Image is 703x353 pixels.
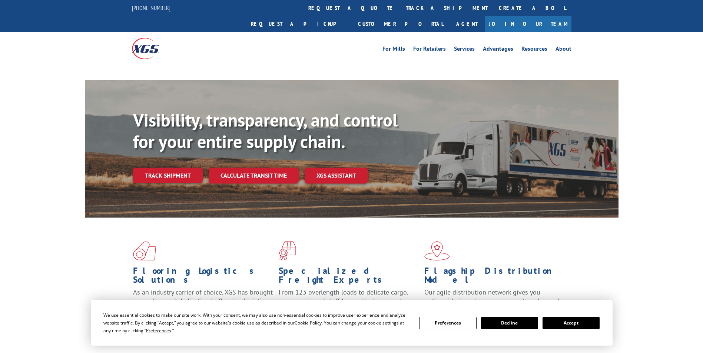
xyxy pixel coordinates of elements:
a: For Mills [382,46,405,54]
a: Customer Portal [352,16,449,32]
a: Advantages [483,46,513,54]
a: For Retailers [413,46,446,54]
div: Cookie Consent Prompt [91,300,613,346]
a: Agent [449,16,485,32]
p: From 123 overlength loads to delicate cargo, our experienced staff knows the best way to move you... [279,288,419,321]
button: Accept [543,317,600,329]
img: xgs-icon-flagship-distribution-model-red [424,241,450,260]
img: xgs-icon-focused-on-flooring-red [279,241,296,260]
button: Decline [481,317,538,329]
a: Services [454,46,475,54]
img: xgs-icon-total-supply-chain-intelligence-red [133,241,156,260]
h1: Specialized Freight Experts [279,266,419,288]
h1: Flooring Logistics Solutions [133,266,273,288]
h1: Flagship Distribution Model [424,266,564,288]
a: [PHONE_NUMBER] [132,4,170,11]
span: Cookie Policy [295,320,322,326]
a: XGS ASSISTANT [305,168,368,184]
a: Calculate transit time [209,168,299,184]
a: Resources [521,46,547,54]
a: Join Our Team [485,16,571,32]
b: Visibility, transparency, and control for your entire supply chain. [133,108,398,153]
a: Request a pickup [245,16,352,32]
span: Our agile distribution network gives you nationwide inventory management on demand. [424,288,561,305]
span: As an industry carrier of choice, XGS has brought innovation and dedication to flooring logistics... [133,288,273,314]
a: About [556,46,571,54]
div: We use essential cookies to make our site work. With your consent, we may also use non-essential ... [103,311,410,334]
span: Preferences [146,327,171,334]
button: Preferences [419,317,476,329]
a: Track shipment [133,168,203,183]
